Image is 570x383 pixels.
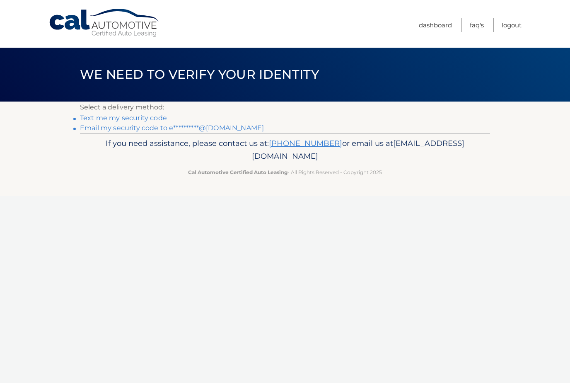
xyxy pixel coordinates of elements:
[85,137,485,163] p: If you need assistance, please contact us at: or email us at
[502,18,522,32] a: Logout
[80,67,319,82] span: We need to verify your identity
[80,102,490,113] p: Select a delivery method:
[85,168,485,177] p: - All Rights Reserved - Copyright 2025
[419,18,452,32] a: Dashboard
[470,18,484,32] a: FAQ's
[269,138,342,148] a: [PHONE_NUMBER]
[80,124,264,132] a: Email my security code to e**********@[DOMAIN_NAME]
[80,114,167,122] a: Text me my security code
[188,169,287,175] strong: Cal Automotive Certified Auto Leasing
[48,8,160,38] a: Cal Automotive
